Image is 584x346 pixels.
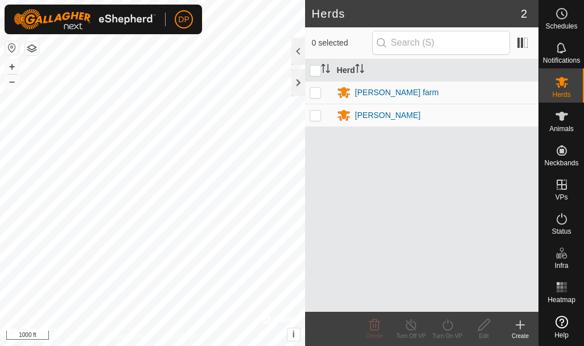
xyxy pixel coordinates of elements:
[521,5,527,22] span: 2
[552,91,570,98] span: Herds
[367,333,383,339] span: Delete
[539,311,584,343] a: Help
[393,332,429,340] div: Turn Off VP
[321,66,330,75] p-sorticon: Activate to sort
[163,331,197,341] a: Contact Us
[355,66,364,75] p-sorticon: Activate to sort
[5,75,19,88] button: –
[554,332,569,339] span: Help
[548,296,575,303] span: Heatmap
[549,125,574,132] span: Animals
[178,14,189,26] span: DP
[466,332,502,340] div: Edit
[355,109,421,121] div: [PERSON_NAME]
[552,228,571,235] span: Status
[429,332,466,340] div: Turn On VP
[287,328,300,341] button: i
[5,41,19,55] button: Reset Map
[25,42,39,55] button: Map Layers
[5,60,19,74] button: +
[554,262,568,269] span: Infra
[502,332,538,340] div: Create
[543,57,580,64] span: Notifications
[372,31,510,55] input: Search (S)
[14,9,156,30] img: Gallagher Logo
[545,23,577,30] span: Schedules
[355,87,439,99] div: [PERSON_NAME] farm
[555,194,567,201] span: VPs
[312,7,521,21] h2: Herds
[108,331,150,341] a: Privacy Policy
[332,59,538,82] th: Herd
[292,329,294,339] span: i
[544,160,578,166] span: Neckbands
[312,37,372,49] span: 0 selected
